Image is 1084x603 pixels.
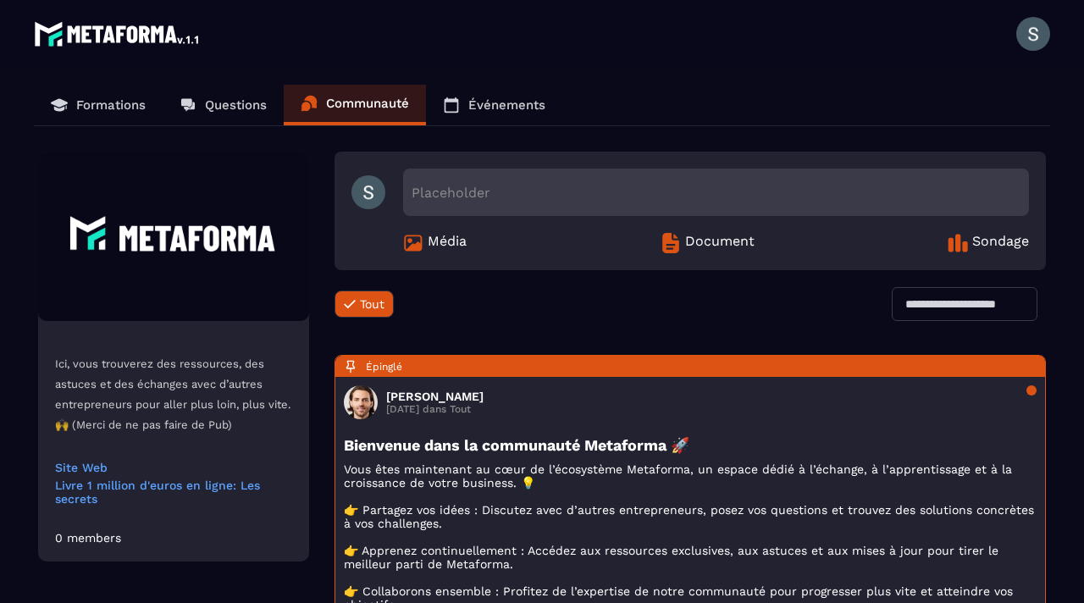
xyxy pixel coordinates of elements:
[344,436,1037,454] h3: Bienvenue dans la communauté Metaforma 🚀
[426,85,562,125] a: Événements
[55,479,292,506] a: Livre 1 million d'euros en ligne: Les secrets
[366,361,402,373] span: Épinglé
[360,297,384,311] span: Tout
[205,97,267,113] p: Questions
[34,17,202,51] img: logo
[55,354,292,435] p: Ici, vous trouverez des ressources, des astuces et des échanges avec d’autres entrepreneurs pour ...
[403,169,1029,216] div: Placeholder
[38,152,309,321] img: Community background
[76,97,146,113] p: Formations
[386,403,484,415] p: [DATE] dans Tout
[428,233,467,253] span: Média
[55,461,292,474] a: Site Web
[34,85,163,125] a: Formations
[972,233,1029,253] span: Sondage
[284,85,426,125] a: Communauté
[685,233,755,253] span: Document
[468,97,545,113] p: Événements
[326,96,409,111] p: Communauté
[55,531,121,545] div: 0 members
[163,85,284,125] a: Questions
[386,390,484,403] h3: [PERSON_NAME]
